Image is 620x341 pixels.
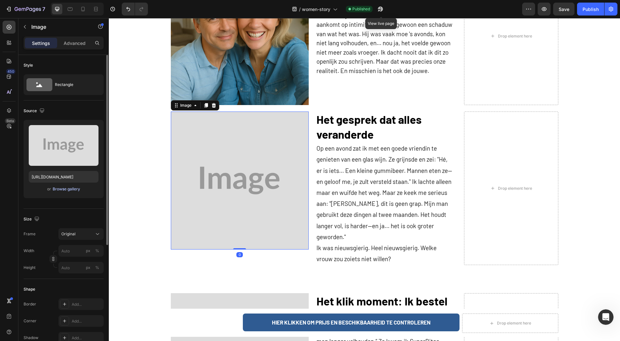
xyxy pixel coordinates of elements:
[29,171,98,183] input: https://example.com/image.jpg
[389,16,423,21] div: Drop element here
[95,248,99,254] div: %
[24,318,36,324] div: Corner
[109,18,620,341] iframe: Design area
[42,5,45,13] p: 7
[62,93,200,231] img: 1080x1080
[5,118,15,123] div: Beta
[31,23,86,31] p: Image
[53,186,80,192] div: Browse gallery
[58,228,104,240] button: Original
[47,185,51,193] span: or
[52,186,80,192] button: Browse gallery
[29,125,98,166] img: preview-image
[86,248,90,254] div: px
[24,107,46,115] div: Source
[61,231,76,237] span: Original
[134,295,351,313] a: HIER KLIKKEN OM PRIJS EN BESCHIKBAARHEID TE CONTROLEREN
[58,262,104,273] input: px%
[72,335,102,341] div: Add...
[93,247,101,255] button: px
[24,62,33,68] div: Style
[72,302,102,307] div: Add...
[32,40,50,47] p: Settings
[389,168,423,173] div: Drop element here
[24,301,36,307] div: Border
[55,77,94,92] div: Rectangle
[95,265,99,271] div: %
[559,6,569,12] span: Save
[84,247,92,255] button: %
[128,234,134,239] div: 0
[24,335,38,341] div: Shadow
[86,265,90,271] div: px
[24,231,36,237] label: Frame
[24,215,41,224] div: Size
[352,6,370,12] span: Published
[122,3,148,16] div: Undo/Redo
[553,3,574,16] button: Save
[299,6,301,13] span: /
[208,125,344,224] p: Op een avond zat ik met een goede vriendin te genieten van een glas wijn. Ze grijnsde en zei: "Hé...
[208,224,344,246] p: Ik was nieuwsgierig. Heel nieuwsgierig. Welke vrouw zou zoiets niet willen?
[84,264,92,272] button: %
[3,3,48,16] button: 7
[208,276,339,304] strong: Het klik moment: Ik bestel stiekem
[598,309,614,325] iframe: Intercom live chat
[24,248,34,254] label: Width
[302,6,330,13] span: women-story
[64,40,86,47] p: Advanced
[70,84,84,90] div: Image
[93,264,101,272] button: px
[577,3,604,16] button: Publish
[163,299,322,309] p: HIER KLIKKEN OM PRIJS EN BESCHIKBAARHEID TE CONTROLEREN
[208,94,313,123] strong: Het gesprek dat alles veranderde
[58,245,104,257] input: px%
[583,6,599,13] div: Publish
[72,318,102,324] div: Add...
[388,303,422,308] div: Drop element here
[24,286,35,292] div: Shape
[6,69,15,74] div: 450
[24,265,36,271] label: Height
